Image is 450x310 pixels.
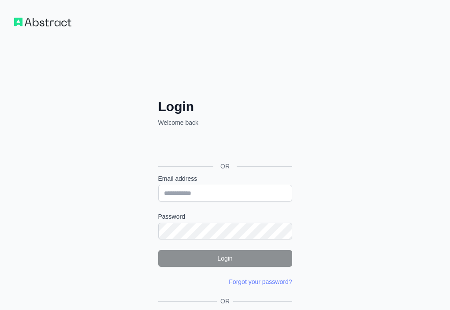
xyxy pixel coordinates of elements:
h2: Login [158,99,292,115]
button: Login [158,250,292,267]
label: Email address [158,174,292,183]
span: OR [217,297,233,306]
img: Workflow [14,18,71,26]
span: OR [213,162,237,171]
iframe: Przycisk Zaloguj się przez Google [154,137,295,156]
a: Forgot your password? [229,278,292,285]
p: Welcome back [158,118,292,127]
label: Password [158,212,292,221]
